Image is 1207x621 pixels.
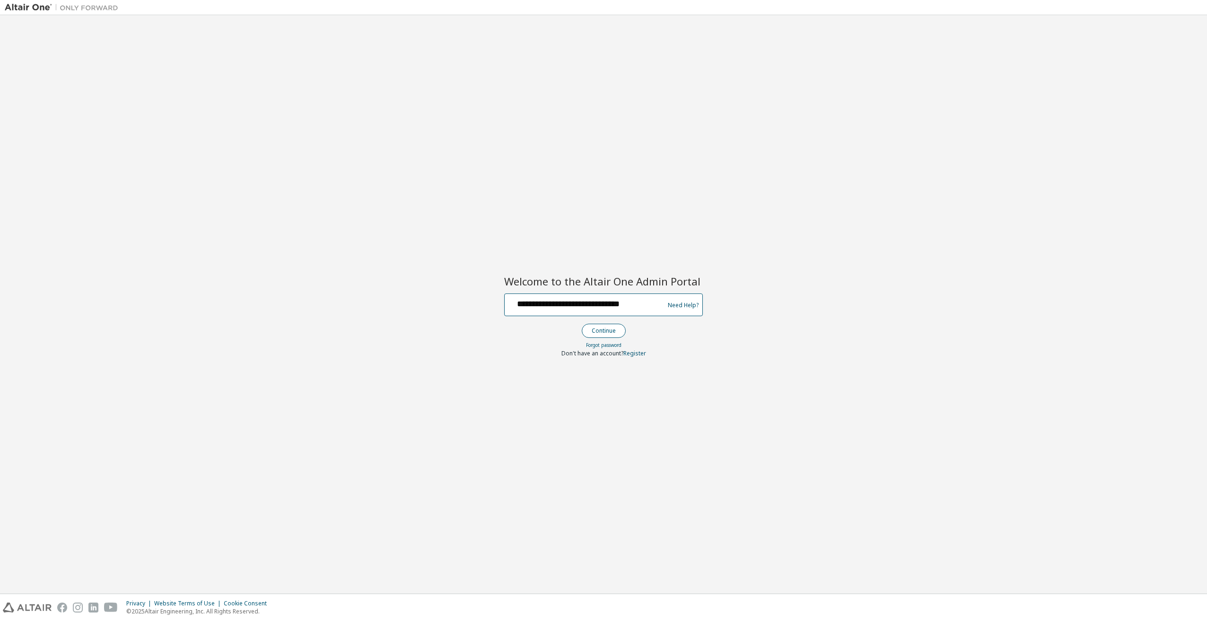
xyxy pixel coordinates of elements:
[586,342,621,348] a: Forgot password
[561,349,623,357] span: Don't have an account?
[154,600,224,607] div: Website Terms of Use
[5,3,123,12] img: Altair One
[504,275,703,288] h2: Welcome to the Altair One Admin Portal
[88,603,98,612] img: linkedin.svg
[224,600,272,607] div: Cookie Consent
[126,607,272,615] p: © 2025 Altair Engineering, Inc. All Rights Reserved.
[3,603,52,612] img: altair_logo.svg
[623,349,646,357] a: Register
[582,324,626,338] button: Continue
[57,603,67,612] img: facebook.svg
[126,600,154,607] div: Privacy
[104,603,118,612] img: youtube.svg
[73,603,83,612] img: instagram.svg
